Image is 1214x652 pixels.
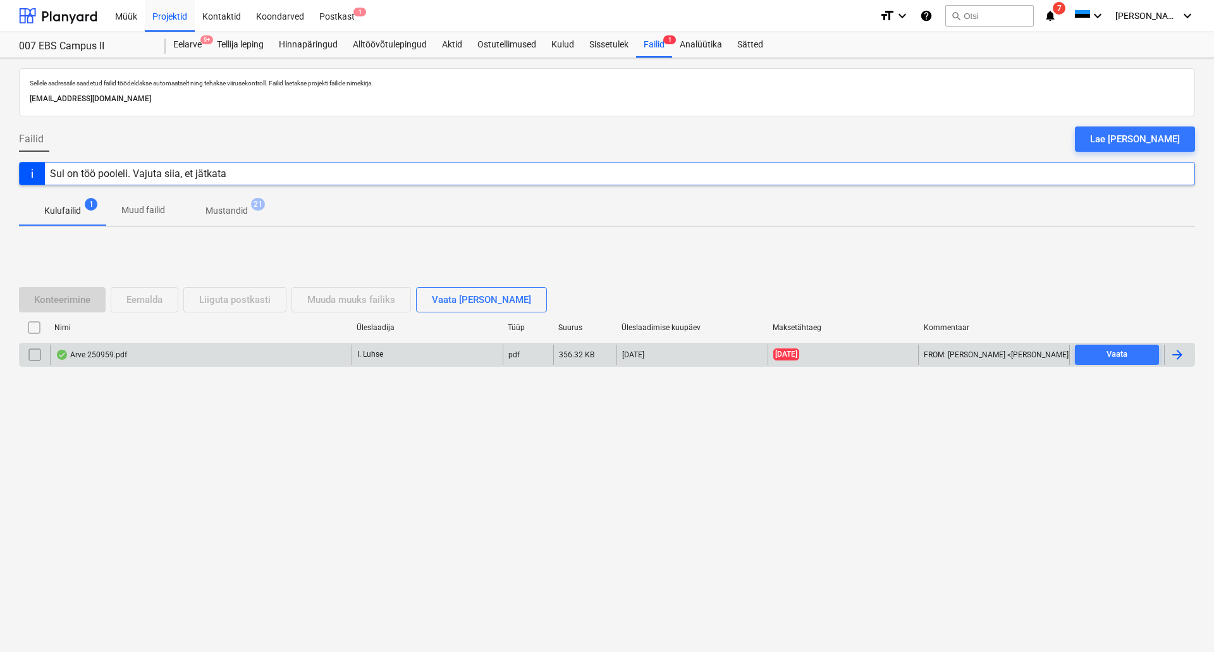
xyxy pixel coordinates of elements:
[880,8,895,23] i: format_size
[773,348,799,360] span: [DATE]
[508,350,520,359] div: pdf
[1107,347,1127,362] div: Vaata
[544,32,582,58] a: Kulud
[1180,8,1195,23] i: keyboard_arrow_down
[56,350,68,360] div: Andmed failist loetud
[30,79,1184,87] p: Sellele aadressile saadetud failid töödeldakse automaatselt ning tehakse viirusekontroll. Failid ...
[920,8,933,23] i: Abikeskus
[209,32,271,58] a: Tellija leping
[582,32,636,58] a: Sissetulek
[924,323,1065,332] div: Kommentaar
[251,198,265,211] span: 21
[895,8,910,23] i: keyboard_arrow_down
[19,132,44,147] span: Failid
[1115,11,1179,21] span: [PERSON_NAME]
[508,323,548,332] div: Tüüp
[166,32,209,58] a: Eelarve9+
[1090,8,1105,23] i: keyboard_arrow_down
[357,349,383,360] p: I. Luhse
[85,198,97,211] span: 1
[622,323,763,332] div: Üleslaadimise kuupäev
[470,32,544,58] a: Ostutellimused
[30,92,1184,106] p: [EMAIL_ADDRESS][DOMAIN_NAME]
[434,32,470,58] a: Aktid
[416,287,547,312] button: Vaata [PERSON_NAME]
[357,323,498,332] div: Üleslaadija
[345,32,434,58] a: Alltöövõtulepingud
[622,350,644,359] div: [DATE]
[353,8,366,16] span: 1
[951,11,961,21] span: search
[200,35,213,44] span: 9+
[945,5,1034,27] button: Otsi
[636,32,672,58] a: Failid1
[54,323,346,332] div: Nimi
[730,32,771,58] a: Sätted
[44,204,81,218] p: Kulufailid
[121,204,165,217] p: Muud failid
[636,32,672,58] div: Failid
[19,40,150,53] div: 007 EBS Campus II
[558,323,611,332] div: Suurus
[1053,2,1065,15] span: 7
[672,32,730,58] a: Analüütika
[50,168,226,180] div: Sul on töö pooleli. Vajuta siia, et jätkata
[205,204,248,218] p: Mustandid
[1075,126,1195,152] button: Lae [PERSON_NAME]
[56,350,127,360] div: Arve 250959.pdf
[1075,345,1159,365] button: Vaata
[1044,8,1057,23] i: notifications
[1090,131,1180,147] div: Lae [PERSON_NAME]
[663,35,676,44] span: 1
[432,292,531,308] div: Vaata [PERSON_NAME]
[773,323,914,332] div: Maksetähtaeg
[166,32,209,58] div: Eelarve
[559,350,594,359] div: 356.32 KB
[271,32,345,58] a: Hinnapäringud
